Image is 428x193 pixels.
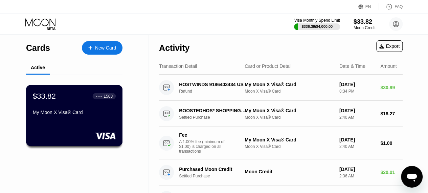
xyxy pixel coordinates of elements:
[179,139,230,154] div: A 1.00% fee (minimum of $1.00) is charged on all transactions
[179,89,251,94] div: Refund
[245,169,334,174] div: Moon Credit
[339,63,365,69] div: Date & Time
[354,25,376,30] div: Moon Credit
[294,18,340,30] div: Visa Monthly Spend Limit$336.39/$4,000.00
[179,108,246,113] div: BOOSTEDHOS* SHOPPING C [PHONE_NUMBER] CH
[82,41,122,55] div: New Card
[31,65,45,70] div: Active
[245,89,334,94] div: Moon X Visa® Card
[401,166,423,188] iframe: Button to launch messaging window, conversation in progress
[26,85,122,146] div: $33.82● ● ● ●1563My Moon X Visa® Card
[104,94,113,98] div: 1563
[179,174,251,178] div: Settled Purchase
[245,82,334,87] div: My Moon X Visa® Card
[245,144,334,149] div: Moon X Visa® Card
[380,63,397,69] div: Amount
[179,132,226,138] div: Fee
[159,63,197,69] div: Transaction Detail
[379,3,403,10] div: FAQ
[159,43,189,53] div: Activity
[245,137,334,142] div: My Moon X Visa® Card
[179,115,251,120] div: Settled Purchase
[339,174,375,178] div: 2:36 AM
[159,101,403,127] div: BOOSTEDHOS* SHOPPING C [PHONE_NUMBER] CHSettled PurchaseMy Moon X Visa® CardMoon X Visa® Card[DAT...
[380,140,403,146] div: $1.00
[339,82,375,87] div: [DATE]
[358,3,379,10] div: EN
[380,111,403,116] div: $18.27
[354,18,376,30] div: $33.82Moon Credit
[33,110,116,115] div: My Moon X Visa® Card
[339,115,375,120] div: 2:40 AM
[395,4,403,9] div: FAQ
[95,45,116,51] div: New Card
[376,40,403,52] div: Export
[96,95,103,97] div: ● ● ● ●
[365,4,371,9] div: EN
[380,170,403,175] div: $20.01
[179,82,246,87] div: HOSTWINDS 9186403434 US
[339,167,375,172] div: [DATE]
[379,43,400,49] div: Export
[245,115,334,120] div: Moon X Visa® Card
[245,108,334,113] div: My Moon X Visa® Card
[339,108,375,113] div: [DATE]
[33,92,56,100] div: $33.82
[159,75,403,101] div: HOSTWINDS 9186403434 USRefundMy Moon X Visa® CardMoon X Visa® Card[DATE]8:34 PM$30.99
[294,18,340,23] div: Visa Monthly Spend Limit
[179,167,246,172] div: Purchased Moon Credit
[339,89,375,94] div: 8:34 PM
[301,24,333,28] div: $336.39 / $4,000.00
[339,137,375,142] div: [DATE]
[354,18,376,25] div: $33.82
[245,63,292,69] div: Card or Product Detail
[159,159,403,186] div: Purchased Moon CreditSettled PurchaseMoon Credit[DATE]2:36 AM$20.01
[380,85,403,90] div: $30.99
[339,144,375,149] div: 2:40 AM
[159,127,403,159] div: FeeA 1.00% fee (minimum of $1.00) is charged on all transactionsMy Moon X Visa® CardMoon X Visa® ...
[26,43,50,53] div: Cards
